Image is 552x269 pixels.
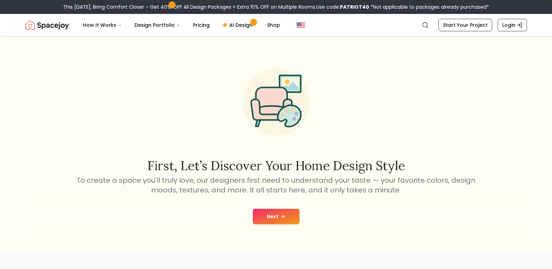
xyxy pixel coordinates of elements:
[25,18,69,32] img: Spacejoy Logo
[369,3,489,10] span: *Not applicable to packages already purchased*
[77,18,127,32] button: How It Works
[316,3,369,10] span: Use code:
[129,18,186,32] button: Design Portfolio
[340,3,369,10] b: PATRIOT40
[232,57,321,147] img: Start Style Quiz Illustration
[77,18,286,32] nav: Main
[217,18,260,32] a: AI Design
[63,3,489,10] div: This [DATE], Bring Comfort Closer – Get 40% OFF All Design Packages + Extra 10% OFF on Multiple R...
[297,21,305,29] img: United States
[76,175,477,195] p: To create a space you'll truly love, our designers first need to understand your taste — your fav...
[498,19,527,31] a: Login
[253,209,300,224] button: Next
[438,19,492,31] a: Start Your Project
[262,18,286,32] a: Shop
[76,159,477,173] h2: First, let’s discover your home design style
[25,18,69,32] a: Spacejoy
[25,14,527,36] nav: Global
[187,18,215,32] a: Pricing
